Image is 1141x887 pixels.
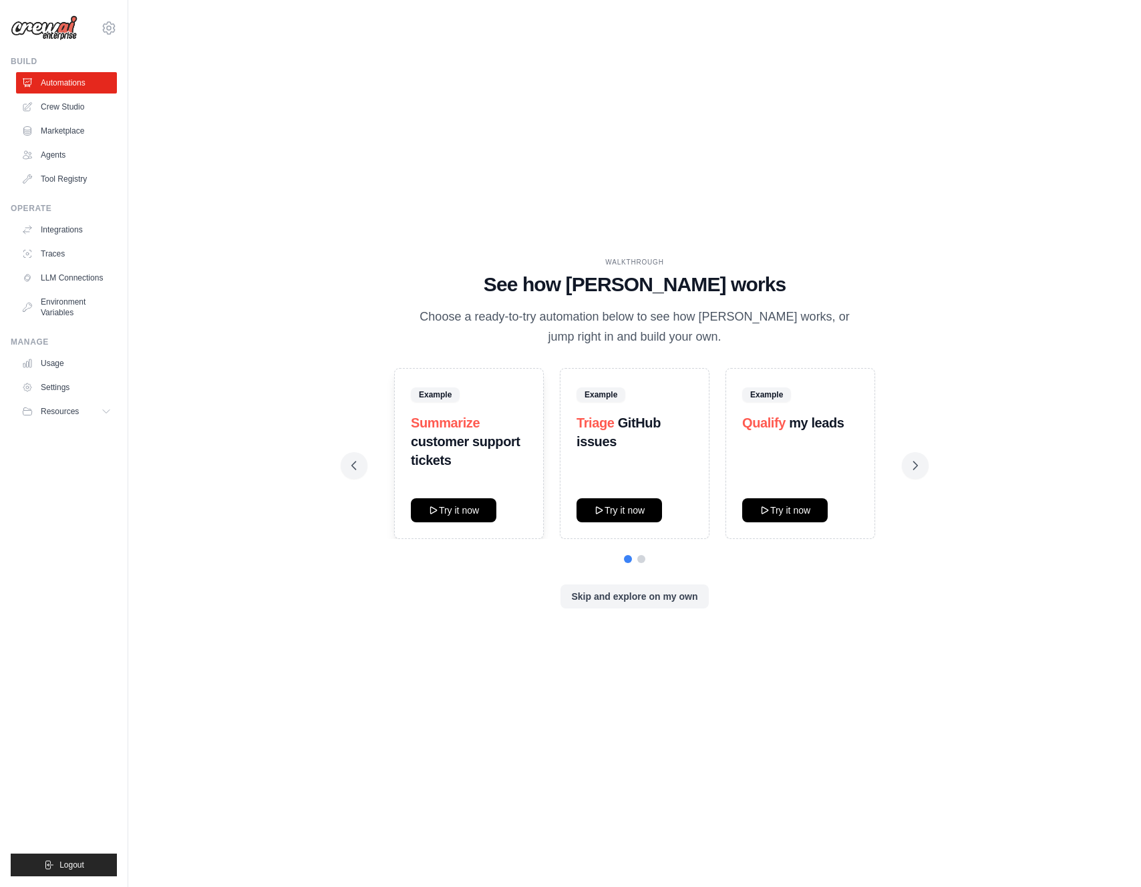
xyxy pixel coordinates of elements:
button: Skip and explore on my own [560,584,708,608]
iframe: Chat Widget [1074,823,1141,887]
button: Try it now [742,498,828,522]
div: Manage [11,337,117,347]
span: Logout [59,860,84,870]
p: Choose a ready-to-try automation below to see how [PERSON_NAME] works, or jump right in and build... [410,307,859,347]
button: Resources [16,401,117,422]
span: Resources [41,406,79,417]
strong: my leads [789,415,844,430]
h1: See how [PERSON_NAME] works [351,273,918,297]
img: Logo [11,15,77,41]
button: Logout [11,854,117,876]
a: Settings [16,377,117,398]
a: Agents [16,144,117,166]
span: Example [577,387,625,402]
button: Try it now [577,498,662,522]
a: Crew Studio [16,96,117,118]
span: Qualify [742,415,786,430]
span: Example [411,387,460,402]
a: Tool Registry [16,168,117,190]
a: Integrations [16,219,117,240]
div: WALKTHROUGH [351,257,918,267]
a: LLM Connections [16,267,117,289]
a: Usage [16,353,117,374]
button: Try it now [411,498,496,522]
span: Example [742,387,791,402]
span: Triage [577,415,615,430]
span: Summarize [411,415,480,430]
a: Traces [16,243,117,264]
a: Marketplace [16,120,117,142]
a: Environment Variables [16,291,117,323]
div: Operate [11,203,117,214]
strong: customer support tickets [411,434,520,468]
div: Build [11,56,117,67]
a: Automations [16,72,117,94]
strong: GitHub issues [577,415,661,449]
